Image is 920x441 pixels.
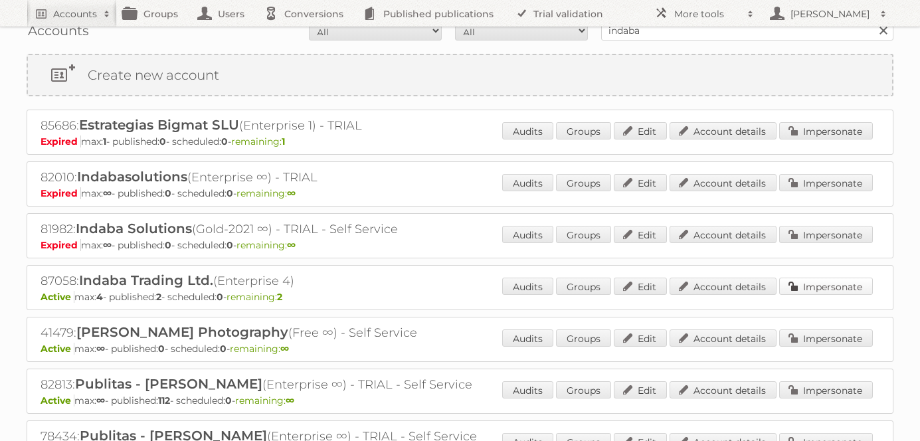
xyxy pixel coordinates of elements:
[779,329,873,347] a: Impersonate
[41,169,506,186] h2: 82010: (Enterprise ∞) - TRIAL
[41,220,506,238] h2: 81982: (Gold-2021 ∞) - TRIAL - Self Service
[779,226,873,243] a: Impersonate
[670,329,777,347] a: Account details
[287,239,296,251] strong: ∞
[556,381,611,398] a: Groups
[614,278,667,295] a: Edit
[41,395,74,406] span: Active
[103,239,112,251] strong: ∞
[103,135,106,147] strong: 1
[556,122,611,139] a: Groups
[556,174,611,191] a: Groups
[41,343,879,355] p: max: - published: - scheduled: -
[41,239,81,251] span: Expired
[53,7,97,21] h2: Accounts
[556,329,611,347] a: Groups
[670,174,777,191] a: Account details
[41,135,81,147] span: Expired
[41,343,74,355] span: Active
[670,278,777,295] a: Account details
[41,117,506,134] h2: 85686: (Enterprise 1) - TRIAL
[96,291,103,303] strong: 4
[670,381,777,398] a: Account details
[41,291,74,303] span: Active
[227,239,233,251] strong: 0
[614,381,667,398] a: Edit
[280,343,289,355] strong: ∞
[75,376,262,392] span: Publitas - [PERSON_NAME]
[225,395,232,406] strong: 0
[165,187,171,199] strong: 0
[282,135,285,147] strong: 1
[779,381,873,398] a: Impersonate
[502,122,553,139] a: Audits
[159,135,166,147] strong: 0
[220,343,227,355] strong: 0
[79,272,213,288] span: Indaba Trading Ltd.
[286,395,294,406] strong: ∞
[231,135,285,147] span: remaining:
[287,187,296,199] strong: ∞
[227,291,282,303] span: remaining:
[41,272,506,290] h2: 87058: (Enterprise 4)
[41,291,879,303] p: max: - published: - scheduled: -
[236,187,296,199] span: remaining:
[156,291,161,303] strong: 2
[230,343,289,355] span: remaining:
[77,169,187,185] span: Indabasolutions
[41,376,506,393] h2: 82813: (Enterprise ∞) - TRIAL - Self Service
[41,395,879,406] p: max: - published: - scheduled: -
[556,278,611,295] a: Groups
[221,135,228,147] strong: 0
[779,174,873,191] a: Impersonate
[41,135,879,147] p: max: - published: - scheduled: -
[502,226,553,243] a: Audits
[76,220,192,236] span: Indaba Solutions
[670,122,777,139] a: Account details
[670,226,777,243] a: Account details
[779,278,873,295] a: Impersonate
[79,117,239,133] span: Estrategias Bigmat SLU
[614,174,667,191] a: Edit
[235,395,294,406] span: remaining:
[502,174,553,191] a: Audits
[41,187,879,199] p: max: - published: - scheduled: -
[787,7,874,21] h2: [PERSON_NAME]
[236,239,296,251] span: remaining:
[96,395,105,406] strong: ∞
[103,187,112,199] strong: ∞
[217,291,223,303] strong: 0
[227,187,233,199] strong: 0
[158,343,165,355] strong: 0
[277,291,282,303] strong: 2
[502,278,553,295] a: Audits
[614,329,667,347] a: Edit
[28,55,892,95] a: Create new account
[779,122,873,139] a: Impersonate
[76,324,288,340] span: [PERSON_NAME] Photography
[41,187,81,199] span: Expired
[96,343,105,355] strong: ∞
[502,381,553,398] a: Audits
[41,239,879,251] p: max: - published: - scheduled: -
[674,7,741,21] h2: More tools
[556,226,611,243] a: Groups
[614,226,667,243] a: Edit
[614,122,667,139] a: Edit
[41,324,506,341] h2: 41479: (Free ∞) - Self Service
[158,395,170,406] strong: 112
[165,239,171,251] strong: 0
[502,329,553,347] a: Audits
